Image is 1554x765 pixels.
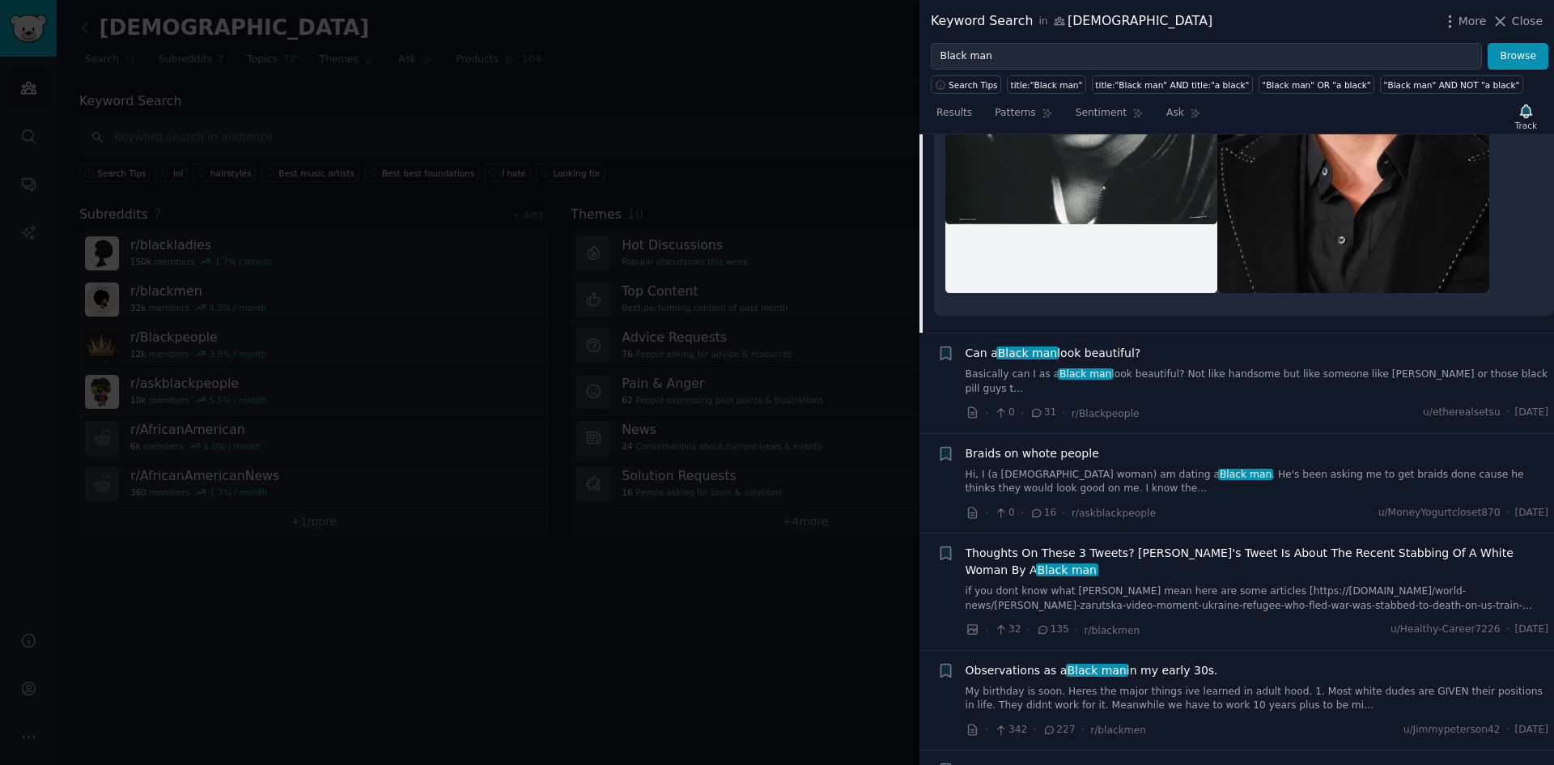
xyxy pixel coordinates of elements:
div: title:"Black man" AND title:"a black" [1095,79,1249,91]
span: Search Tips [949,79,998,91]
span: Black man [1066,664,1128,677]
span: in [1038,15,1047,29]
a: title:"Black man" AND title:"a black" [1092,75,1253,94]
span: 0 [994,406,1014,420]
span: Thoughts On These 3 Tweets? [PERSON_NAME]'s Tweet Is About The Recent Stabbing Of A White Woman By A [966,545,1549,579]
span: 32 [994,623,1021,637]
a: Observations as aBlack manin my early 30s. [966,662,1218,679]
span: Observations as a in my early 30s. [966,662,1218,679]
span: u/etherealsetsu [1423,406,1501,420]
a: Ask [1161,100,1207,134]
div: title:"Black man" [1011,79,1083,91]
span: [DATE] [1515,723,1548,737]
a: Sentiment [1070,100,1149,134]
span: Close [1512,13,1543,30]
span: 227 [1042,723,1076,737]
input: Try a keyword related to your business [931,43,1482,70]
span: [DATE] [1515,506,1548,521]
button: Track [1509,100,1543,134]
span: u/Healthy-Career7226 [1391,623,1501,637]
span: · [1062,504,1065,521]
span: Patterns [995,106,1035,121]
span: · [985,721,988,738]
span: Black man [1036,563,1098,576]
button: Close [1492,13,1543,30]
button: More [1441,13,1487,30]
span: 16 [1030,506,1056,521]
a: title:"Black man" [1007,75,1086,94]
span: · [1021,504,1024,521]
span: Black man [1218,469,1273,480]
span: · [1506,723,1509,737]
span: 342 [994,723,1027,737]
span: · [1033,721,1036,738]
span: Sentiment [1076,106,1127,121]
div: "Black man" OR "a black" [1262,79,1370,91]
span: 31 [1030,406,1056,420]
a: if you dont know what [PERSON_NAME] mean here are some articles [https://[DOMAIN_NAME]/world-news... [966,584,1549,613]
span: · [985,405,988,422]
span: · [985,622,988,639]
span: 135 [1036,623,1069,637]
span: · [1027,622,1030,639]
a: "Black man" OR "a black" [1259,75,1374,94]
span: Black man [996,346,1059,359]
a: Can aBlack manlook beautiful? [966,345,1141,362]
a: Results [931,100,978,134]
span: u/Jimmypeterson42 [1403,723,1501,737]
a: Braids on whote people [966,445,1099,462]
span: r/askblackpeople [1072,508,1156,519]
span: r/Blackpeople [1072,408,1140,419]
span: Results [936,106,972,121]
span: · [1506,623,1509,637]
span: · [1506,506,1509,521]
span: · [1075,622,1078,639]
span: Black man [1058,368,1113,380]
span: More [1458,13,1487,30]
div: "Black man" AND NOT "a black" [1384,79,1520,91]
span: · [985,504,988,521]
button: Search Tips [931,75,1001,94]
span: Ask [1166,106,1184,121]
span: · [1062,405,1065,422]
span: r/blackmen [1084,625,1140,636]
a: Patterns [989,100,1058,134]
span: r/blackmen [1090,725,1146,736]
button: Browse [1488,43,1548,70]
span: u/MoneyYogurtcloset870 [1378,506,1501,521]
span: 0 [994,506,1014,521]
a: "Black man" AND NOT "a black" [1380,75,1523,94]
div: Keyword Search [DEMOGRAPHIC_DATA] [931,11,1212,32]
a: My birthday is soon. Heres the major things ive learned in adult hood. 1. Most white dudes are GI... [966,685,1549,713]
div: Track [1515,120,1537,131]
span: · [1081,721,1085,738]
span: · [1021,405,1024,422]
a: Hi, I (a [DEMOGRAPHIC_DATA] woman) am dating aBlack man. He's been asking me to get braids done c... [966,468,1549,496]
span: [DATE] [1515,623,1548,637]
span: Can a look beautiful? [966,345,1141,362]
a: Thoughts On These 3 Tweets? [PERSON_NAME]'s Tweet Is About The Recent Stabbing Of A White Woman B... [966,545,1549,579]
span: [DATE] [1515,406,1548,420]
a: Basically can I as aBlack manlook beautiful? Not like handsome but like someone like [PERSON_NAME... [966,368,1549,396]
span: · [1506,406,1509,420]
